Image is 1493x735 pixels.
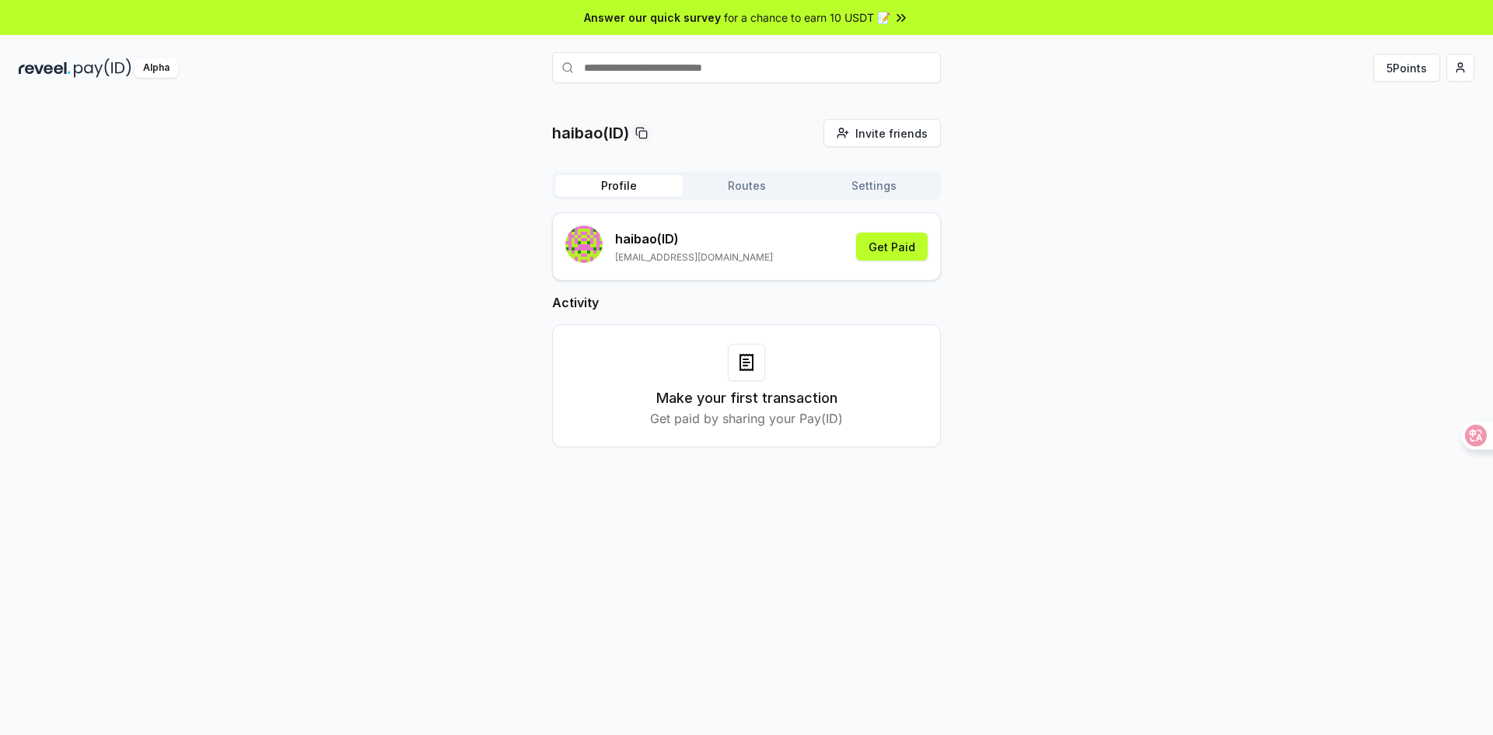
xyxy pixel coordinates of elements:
[855,125,928,142] span: Invite friends
[650,409,843,428] p: Get paid by sharing your Pay(ID)
[724,9,890,26] span: for a chance to earn 10 USDT 📝
[74,58,131,78] img: pay_id
[19,58,71,78] img: reveel_dark
[552,122,629,144] p: haibao(ID)
[823,119,941,147] button: Invite friends
[552,293,941,312] h2: Activity
[810,175,938,197] button: Settings
[615,251,773,264] p: [EMAIL_ADDRESS][DOMAIN_NAME]
[555,175,683,197] button: Profile
[135,58,178,78] div: Alpha
[656,387,837,409] h3: Make your first transaction
[683,175,810,197] button: Routes
[615,229,773,248] p: haibao (ID)
[584,9,721,26] span: Answer our quick survey
[856,233,928,261] button: Get Paid
[1373,54,1440,82] button: 5Points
